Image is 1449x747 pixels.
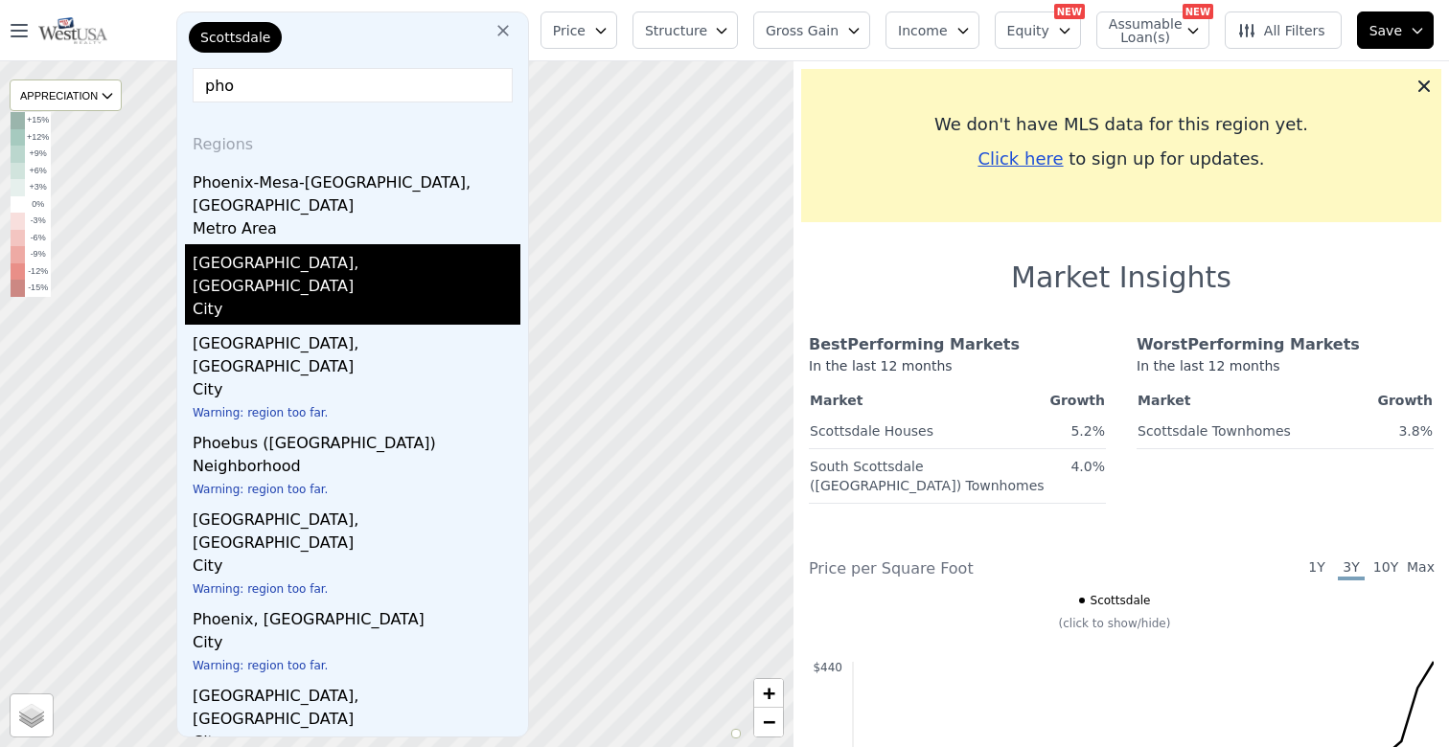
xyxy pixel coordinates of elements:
[816,146,1426,172] div: to sign up for updates.
[553,21,586,40] span: Price
[1070,459,1105,474] span: 4.0%
[1237,21,1325,40] span: All Filters
[1137,387,1354,414] th: Market
[193,555,520,581] div: City
[193,217,520,244] div: Metro Area
[809,557,1121,580] div: Price per Square Foot
[816,111,1426,138] div: We don't have MLS data for this region yet.
[754,708,783,736] a: Zoom out
[25,263,51,281] td: -12%
[763,681,775,705] span: +
[1398,423,1433,439] span: 3.8%
[25,213,51,230] td: -3%
[10,79,122,111] div: APPRECIATION
[1054,4,1085,19] div: NEW
[1109,17,1170,44] span: Assumable Loan(s)
[25,196,51,214] td: 0%
[795,616,1434,631] div: (click to show/hide)
[193,424,520,455] div: Phoebus ([GEOGRAPHIC_DATA])
[193,658,520,677] div: Warning: region too far.
[193,325,520,378] div: [GEOGRAPHIC_DATA], [GEOGRAPHIC_DATA]
[540,11,617,49] button: Price
[813,661,842,674] text: $440
[1183,4,1213,19] div: NEW
[25,280,51,297] td: -15%
[809,356,1106,387] div: In the last 12 months
[1369,21,1402,40] span: Save
[38,17,107,44] img: Pellego
[25,246,51,263] td: -9%
[1372,557,1399,580] span: 10Y
[1096,11,1209,49] button: Assumable Loan(s)
[193,482,520,501] div: Warning: region too far.
[1137,356,1434,387] div: In the last 12 months
[25,146,51,163] td: +9%
[810,416,933,441] a: Scottsdale Houses
[763,710,775,734] span: −
[1070,423,1105,439] span: 5.2%
[1225,11,1342,49] button: All Filters
[645,21,706,40] span: Structure
[1007,21,1049,40] span: Equity
[1011,260,1231,295] h1: Market Insights
[193,378,520,405] div: City
[193,405,520,424] div: Warning: region too far.
[193,455,520,482] div: Neighborhood
[25,163,51,180] td: +6%
[193,600,520,631] div: Phoenix, [GEOGRAPHIC_DATA]
[11,694,53,736] a: Layers
[995,11,1081,49] button: Equity
[1354,387,1434,414] th: Growth
[898,21,948,40] span: Income
[977,148,1063,169] span: Click here
[809,387,1048,414] th: Market
[193,677,520,731] div: [GEOGRAPHIC_DATA], [GEOGRAPHIC_DATA]
[25,179,51,196] td: +3%
[1137,333,1434,356] div: Worst Performing Markets
[193,68,513,102] input: Enter another location
[25,230,51,247] td: -6%
[25,129,51,147] td: +12%
[754,679,783,708] a: Zoom in
[193,501,520,555] div: [GEOGRAPHIC_DATA], [GEOGRAPHIC_DATA]
[1357,11,1434,49] button: Save
[193,631,520,658] div: City
[193,581,520,600] div: Warning: region too far.
[200,28,270,47] span: Scottsdale
[753,11,870,49] button: Gross Gain
[1091,593,1151,608] span: Scottsdale
[25,112,51,129] td: +15%
[193,164,520,217] div: Phoenix-Mesa-[GEOGRAPHIC_DATA], [GEOGRAPHIC_DATA]
[1138,416,1291,441] a: Scottsdale Townhomes
[1407,557,1434,580] span: Max
[1338,557,1365,580] span: 3Y
[809,333,1106,356] div: Best Performing Markets
[810,451,1045,495] a: South Scottsdale ([GEOGRAPHIC_DATA]) Townhomes
[766,21,839,40] span: Gross Gain
[1303,557,1330,580] span: 1Y
[193,244,520,298] div: [GEOGRAPHIC_DATA], [GEOGRAPHIC_DATA]
[885,11,979,49] button: Income
[185,118,520,164] div: Regions
[632,11,738,49] button: Structure
[1048,387,1106,414] th: Growth
[193,298,520,325] div: City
